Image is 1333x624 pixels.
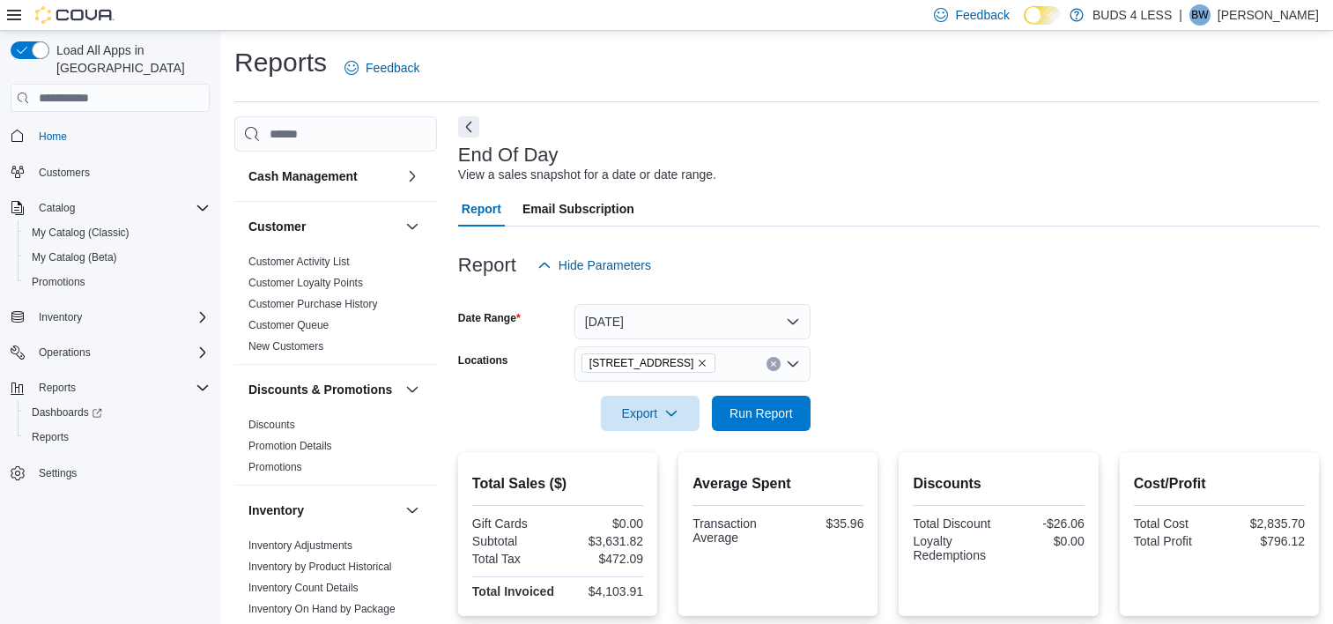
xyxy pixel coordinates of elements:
span: Inventory [32,307,210,328]
div: Total Profit [1134,534,1216,548]
a: Inventory Count Details [248,582,359,594]
span: My Catalog (Beta) [32,250,117,264]
h2: Discounts [913,473,1084,494]
span: Customers [32,161,210,183]
span: Export [611,396,689,431]
button: Catalog [4,196,217,220]
a: New Customers [248,340,323,353]
a: Inventory Adjustments [248,539,352,552]
span: Promotions [25,271,210,293]
div: Total Tax [472,552,554,566]
button: Inventory [32,307,89,328]
button: Next [458,116,479,137]
span: Catalog [32,197,210,219]
span: Inventory by Product Historical [248,560,392,574]
a: Settings [32,463,84,484]
div: $4,103.91 [561,584,643,598]
p: BUDS 4 LESS [1092,4,1172,26]
a: My Catalog (Classic) [25,222,137,243]
a: Promotions [248,461,302,473]
div: $0.00 [561,516,643,531]
span: Catalog [39,201,75,215]
span: Reports [32,377,210,398]
span: Inventory On Hand by Package [248,602,396,616]
span: Promotions [248,460,302,474]
button: Settings [4,460,217,486]
button: Cash Management [248,167,398,185]
div: $35.96 [781,516,863,531]
div: Gift Cards [472,516,554,531]
span: Customer Queue [248,318,329,332]
span: Customer Activity List [248,255,350,269]
h3: Discounts & Promotions [248,381,392,398]
h3: Inventory [248,501,304,519]
h1: Reports [234,45,327,80]
button: Customer [248,218,398,235]
strong: Total Invoiced [472,584,554,598]
button: Reports [18,425,217,449]
button: My Catalog (Beta) [18,245,217,270]
a: Customer Queue [248,319,329,331]
span: Settings [39,466,77,480]
button: Reports [32,377,83,398]
button: My Catalog (Classic) [18,220,217,245]
div: $3,631.82 [561,534,643,548]
span: Operations [32,342,210,363]
button: Clear input [766,357,781,371]
div: Discounts & Promotions [234,414,437,485]
button: Export [601,396,700,431]
div: Transaction Average [692,516,774,545]
span: Reports [39,381,76,395]
a: Customer Activity List [248,256,350,268]
label: Locations [458,353,508,368]
button: Home [4,123,217,148]
span: Feedback [366,59,419,77]
p: | [1179,4,1182,26]
button: Inventory [248,501,398,519]
span: Customers [39,166,90,180]
a: Feedback [337,50,426,85]
span: Email Subscription [522,191,634,227]
span: Inventory Count Details [248,581,359,595]
h3: Customer [248,218,306,235]
a: My Catalog (Beta) [25,247,124,268]
button: Hide Parameters [530,248,658,283]
span: Operations [39,345,91,360]
button: Remove 489 Yonge St, Unit 2 from selection in this group [697,358,707,368]
h3: End Of Day [458,145,559,166]
h2: Cost/Profit [1134,473,1305,494]
a: Customer Loyalty Points [248,277,363,289]
a: Customer Purchase History [248,298,378,310]
a: Dashboards [25,402,109,423]
h3: Cash Management [248,167,358,185]
span: Dashboards [32,405,102,420]
div: $2,835.70 [1223,516,1305,531]
span: Run Report [729,405,793,422]
button: Cash Management [402,166,423,187]
div: $0.00 [1003,534,1085,548]
button: Inventory [402,500,423,521]
span: Settings [32,462,210,484]
a: Discounts [248,419,295,431]
h2: Average Spent [692,473,863,494]
span: Dark Mode [1024,25,1025,26]
span: Report [462,191,501,227]
h2: Total Sales ($) [472,473,643,494]
span: Promotions [32,275,85,289]
span: Customer Purchase History [248,297,378,311]
div: Total Cost [1134,516,1216,531]
a: Promotion Details [248,440,332,452]
button: Catalog [32,197,82,219]
div: Total Discount [913,516,995,531]
span: Reports [25,427,210,448]
button: Run Report [712,396,811,431]
span: Home [32,124,210,146]
span: Home [39,130,67,144]
input: Dark Mode [1024,6,1061,25]
button: Open list of options [786,357,800,371]
a: Reports [25,427,76,448]
img: Cova [35,6,115,24]
span: Load All Apps in [GEOGRAPHIC_DATA] [49,41,210,77]
button: Operations [4,340,217,365]
button: Inventory [4,305,217,330]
